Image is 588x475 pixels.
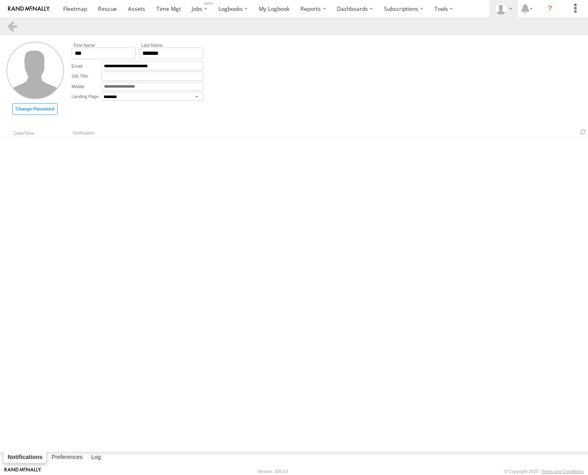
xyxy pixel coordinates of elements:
div: © Copyright 2025 - [504,469,584,474]
div: Notification [73,130,578,136]
a: Back to landing page [6,20,18,32]
label: Notifications [3,452,47,464]
a: Terms and Conditions [541,469,584,474]
div: Tim Neville [492,3,515,15]
div: Date/Time [9,132,39,136]
label: Set new password [12,103,58,115]
span: Refresh [578,128,588,136]
label: Log [87,452,105,463]
label: Mobile [72,82,102,91]
label: Landing Page [72,92,102,101]
div: Version: 305.03 [258,469,288,474]
label: Last Name [139,43,203,48]
i: ? [544,2,556,15]
label: Preferences [48,452,87,463]
label: First Name [72,43,136,48]
label: Email [72,61,102,70]
label: Job Title [72,72,102,81]
img: rand-logo.svg [8,6,50,12]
